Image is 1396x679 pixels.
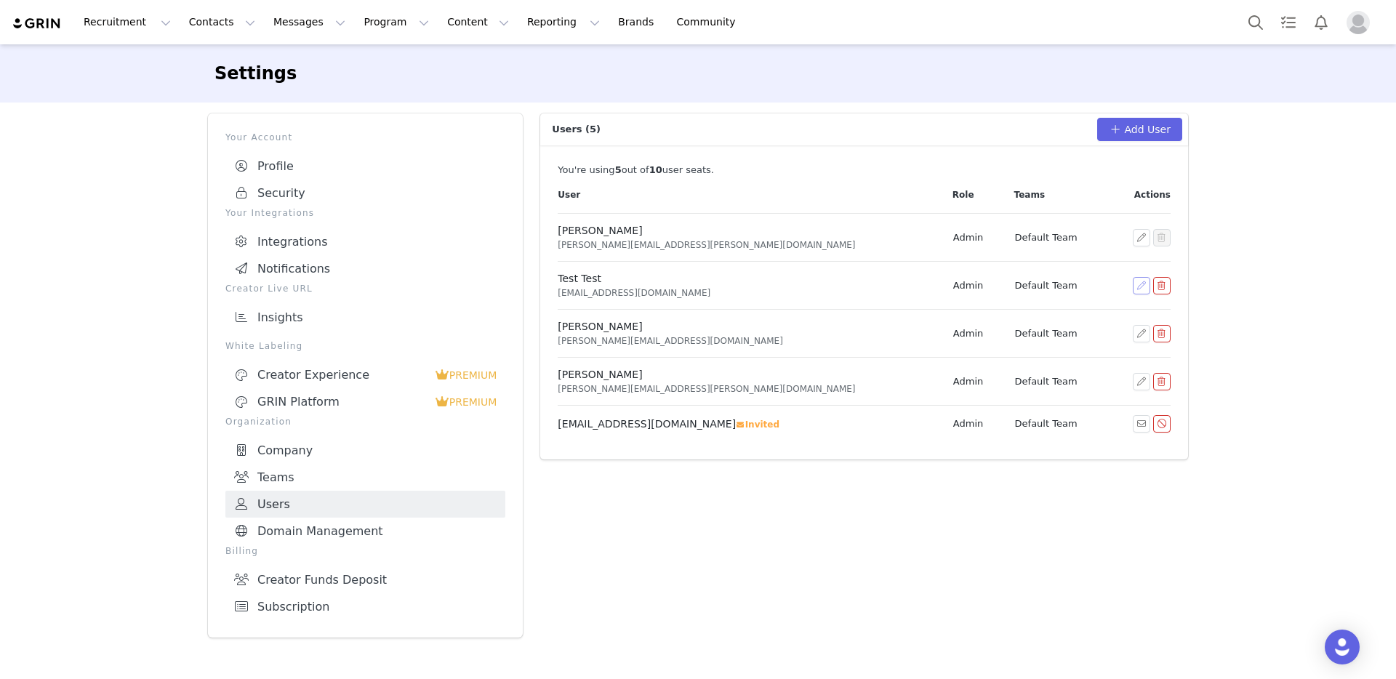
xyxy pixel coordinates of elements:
[1272,6,1304,39] a: Tasks
[225,228,505,255] a: Integrations
[558,273,601,284] span: Test Test
[225,282,505,295] p: Creator Live URL
[1097,118,1182,141] button: Add User
[558,225,642,236] span: [PERSON_NAME]
[225,566,505,593] a: Creator Funds Deposit
[438,6,518,39] button: Content
[1347,11,1370,34] img: placeholder-profile.jpg
[355,6,438,39] button: Program
[1325,630,1360,664] div: Open Intercom Messenger
[75,6,180,39] button: Recruitment
[225,593,505,620] a: Subscription
[558,238,934,252] div: [PERSON_NAME][EMAIL_ADDRESS][PERSON_NAME][DOMAIN_NAME]
[540,113,1097,145] p: Users (5)
[558,369,642,380] span: [PERSON_NAME]
[225,153,505,180] a: Profile
[1015,280,1078,291] span: Default Team
[1006,177,1108,214] th: Teams
[649,164,662,175] strong: 10
[225,304,505,331] a: Insights
[449,396,497,408] span: PREMIUM
[225,415,505,428] p: Organization
[944,177,1006,214] th: Role
[1338,11,1384,34] button: Profile
[558,177,943,214] th: User
[225,339,505,353] p: White Labeling
[225,491,505,518] a: Users
[558,334,934,347] div: [PERSON_NAME][EMAIL_ADDRESS][DOMAIN_NAME]
[668,6,751,39] a: Community
[225,206,505,220] p: Your Integrations
[944,310,1006,358] td: Admin
[225,131,505,144] p: Your Account
[558,163,1171,177] div: You're using out of user seat .
[234,368,435,382] div: Creator Experience
[615,164,622,175] strong: 5
[558,382,934,395] div: [PERSON_NAME][EMAIL_ADDRESS][PERSON_NAME][DOMAIN_NAME]
[225,518,505,545] a: Domain Management
[1015,328,1078,339] span: Default Team
[180,6,264,39] button: Contacts
[1015,418,1078,429] span: Default Team
[944,262,1006,310] td: Admin
[449,369,497,381] span: PREMIUM
[225,180,505,206] a: Security
[1240,6,1272,39] button: Search
[265,6,354,39] button: Messages
[1305,6,1337,39] button: Notifications
[225,545,505,558] p: Billing
[1015,232,1078,243] span: Default Team
[706,164,711,175] span: s
[225,361,505,388] a: Creator Experience PREMIUM
[12,17,63,31] img: grin logo
[558,286,934,300] div: [EMAIL_ADDRESS][DOMAIN_NAME]
[609,6,667,39] a: Brands
[736,419,779,430] span: Invited
[225,464,505,491] a: Teams
[234,395,435,409] div: GRIN Platform
[944,406,1006,443] td: Admin
[225,437,505,464] a: Company
[558,418,736,430] span: [EMAIL_ADDRESS][DOMAIN_NAME]
[1107,177,1171,214] th: Actions
[518,6,609,39] button: Reporting
[225,388,505,415] a: GRIN Platform PREMIUM
[225,255,505,282] a: Notifications
[944,214,1006,262] td: Admin
[558,321,642,332] span: [PERSON_NAME]
[1015,376,1078,387] span: Default Team
[944,358,1006,406] td: Admin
